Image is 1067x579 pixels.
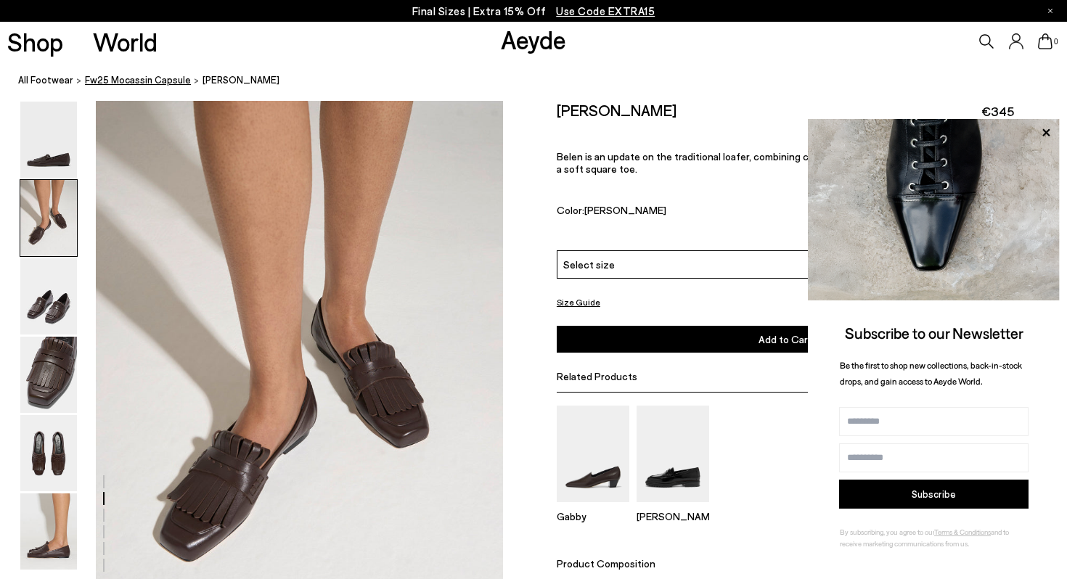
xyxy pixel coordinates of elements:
h2: [PERSON_NAME] [557,101,676,119]
a: 0 [1038,33,1052,49]
a: Aeyde [501,24,566,54]
img: Gabby Almond-Toe Loafers [557,406,629,502]
span: 0 [1052,38,1060,46]
span: €345 [981,102,1014,120]
span: Fw25 Mocassin Capsule [85,74,191,86]
img: Belen Tassel Loafers - Image 6 [20,493,77,570]
button: Subscribe [839,480,1029,509]
span: Navigate to /collections/ss25-final-sizes [556,4,655,17]
span: Be the first to shop new collections, back-in-stock drops, and gain access to Aeyde World. [840,360,1022,387]
img: Belen Tassel Loafers - Image 3 [20,258,77,334]
a: Leon Loafers [PERSON_NAME] [637,492,709,522]
a: All Footwear [18,73,73,88]
span: Product Composition [557,557,655,570]
a: Terms & Conditions [934,527,991,536]
a: Shop [7,29,63,54]
button: Add to Cart [557,326,1014,353]
img: Leon Loafers [637,406,709,502]
span: [PERSON_NAME] [203,73,279,88]
span: Select size [563,257,615,272]
p: Belen is an update on the traditional loafer, combining clean contours with kilted fringe detaili... [557,150,1014,175]
p: Gabby [557,510,629,522]
img: Belen Tassel Loafers - Image 5 [20,415,77,491]
p: Final Sizes | Extra 15% Off [412,2,655,20]
span: Add to Cart [759,333,812,345]
img: Belen Tassel Loafers - Image 4 [20,337,77,413]
img: Belen Tassel Loafers - Image 1 [20,102,77,178]
a: World [93,29,158,54]
a: Fw25 Mocassin Capsule [85,73,191,88]
img: ca3f721fb6ff708a270709c41d776025.jpg [808,119,1060,300]
span: [PERSON_NAME] [584,204,666,216]
span: Subscribe to our Newsletter [845,324,1023,342]
nav: breadcrumb [18,61,1067,101]
a: Gabby Almond-Toe Loafers Gabby [557,492,629,522]
div: Color: [557,204,887,221]
button: Size Guide [557,293,600,311]
span: Related Products [557,370,637,382]
p: [PERSON_NAME] [637,510,709,522]
img: Belen Tassel Loafers - Image 2 [20,180,77,256]
span: By subscribing, you agree to our [840,527,934,536]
